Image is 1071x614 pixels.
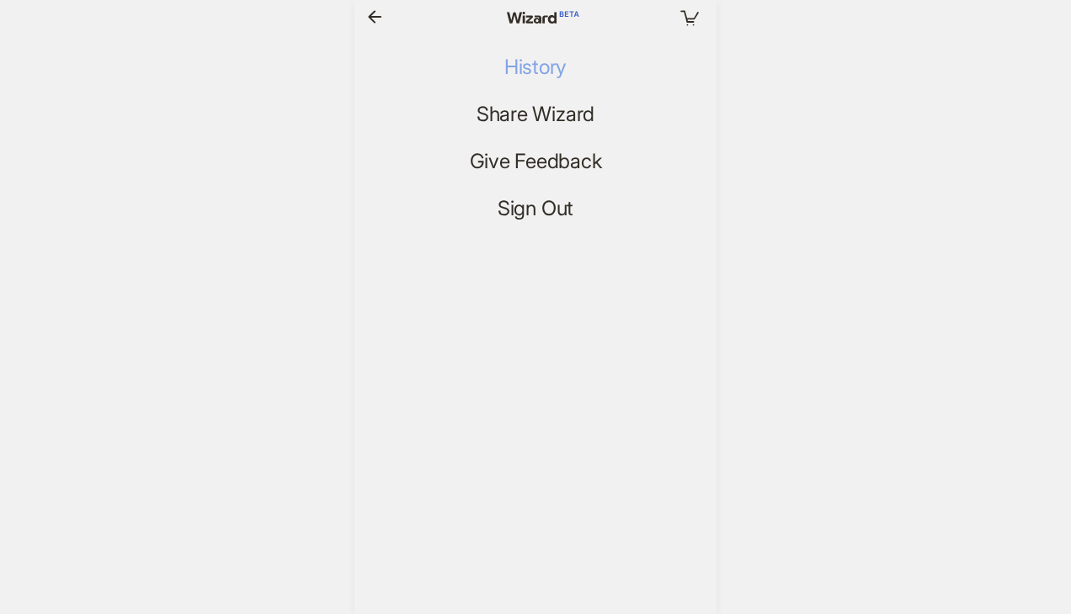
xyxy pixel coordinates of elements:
span: Share Wizard [477,103,594,127]
button: History [491,54,580,81]
button: Share Wizard [463,101,608,128]
span: History [504,56,567,80]
span: Sign Out [498,197,573,221]
button: Sign Out [484,195,587,222]
a: Give Feedback [456,148,615,175]
span: Give Feedback [470,150,602,174]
